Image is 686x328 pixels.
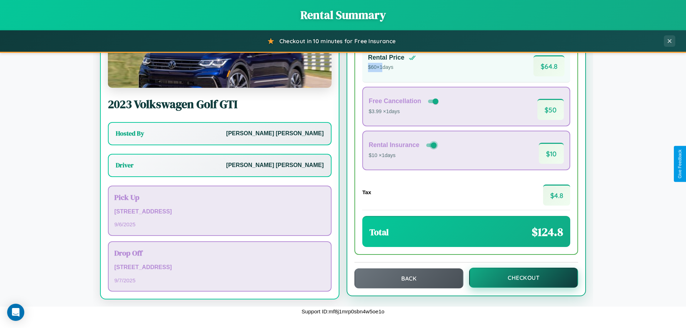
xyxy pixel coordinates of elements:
p: Support ID: mf8j1mrp0sbn4w5oe1o [302,307,384,316]
span: $ 4.8 [543,185,570,206]
p: [PERSON_NAME] [PERSON_NAME] [226,160,324,171]
h4: Rental Insurance [369,141,419,149]
span: $ 50 [537,99,564,120]
p: 9 / 6 / 2025 [114,219,325,229]
span: Checkout in 10 minutes for Free Insurance [279,37,396,45]
p: 9 / 7 / 2025 [114,276,325,285]
h3: Hosted By [116,129,144,138]
h4: Free Cancellation [369,97,421,105]
p: $10 × 1 days [369,151,438,160]
p: $3.99 × 1 days [369,107,440,116]
div: Open Intercom Messenger [7,304,24,321]
h4: Rental Price [368,54,404,61]
span: $ 124.8 [532,224,563,240]
h1: Rental Summary [7,7,679,23]
div: Give Feedback [677,150,682,178]
h3: Pick Up [114,192,325,202]
p: [PERSON_NAME] [PERSON_NAME] [226,128,324,139]
p: $ 60 × 1 days [368,63,416,72]
h3: Total [369,226,389,238]
button: Checkout [469,268,578,288]
h3: Drop Off [114,248,325,258]
span: $ 64.8 [533,55,565,76]
p: [STREET_ADDRESS] [114,262,325,273]
h2: 2023 Volkswagen Golf GTI [108,96,332,112]
p: [STREET_ADDRESS] [114,207,325,217]
h4: Tax [362,189,371,195]
button: Back [354,268,463,288]
span: $ 10 [539,143,564,164]
h3: Driver [116,161,134,170]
